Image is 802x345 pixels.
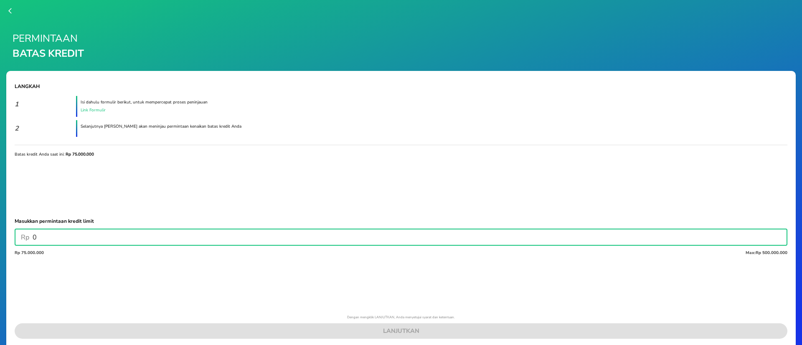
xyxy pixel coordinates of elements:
p: 1 [15,99,73,109]
p: Max: Rp 500.000.000 [746,250,787,256]
p: Batas kredit Anda saat ini: [15,151,787,158]
p: Isi dahulu formulir berikut, untuk mempercepat proses peninjauan [81,99,723,113]
p: Dengan mengklik LANJUTKAN, Anda menyetujui syarat dan ketentuan. [15,315,787,320]
p: 2 [15,123,73,133]
b: Batas Kredit [13,47,84,60]
a: Link Formulir [81,107,723,113]
b: Rp 75.000.000 [66,151,94,157]
p: Langkah [15,83,787,90]
p: Rp 75.000.000 [15,250,44,256]
p: Masukkan permintaan kredit limit [15,217,787,225]
p: Rp [21,232,29,242]
p: Selanjutnya [PERSON_NAME] akan meninjau permintaan kenaikan batas kredit Anda [81,123,723,130]
p: Permintaan [6,31,796,61]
